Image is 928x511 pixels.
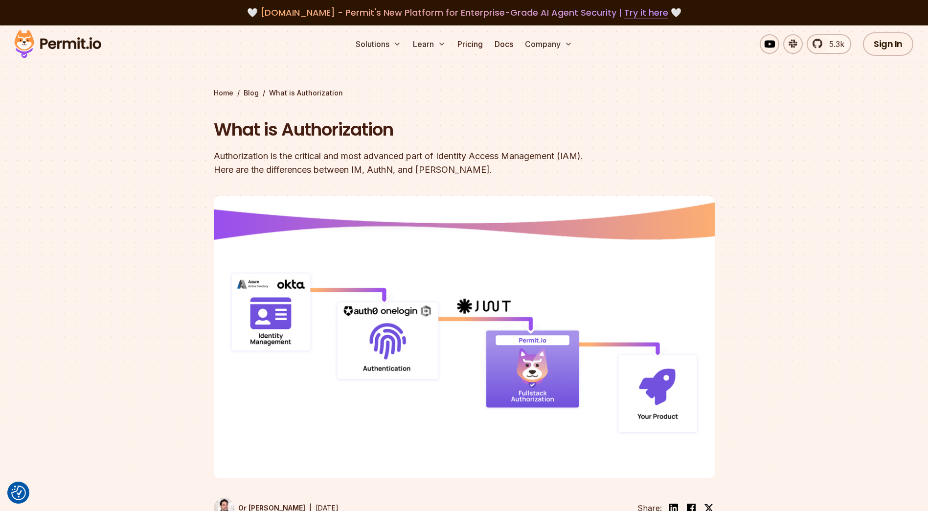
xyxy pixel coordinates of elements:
img: Revisit consent button [11,486,26,500]
a: Try it here [624,6,668,19]
button: Consent Preferences [11,486,26,500]
a: Sign In [863,32,913,56]
a: Pricing [453,34,487,54]
a: Docs [491,34,517,54]
a: Blog [244,88,259,98]
a: 5.3k [807,34,851,54]
h1: What is Authorization [214,117,589,142]
button: Company [521,34,576,54]
a: Home [214,88,233,98]
img: Permit logo [10,27,106,61]
button: Solutions [352,34,405,54]
span: [DOMAIN_NAME] - Permit's New Platform for Enterprise-Grade AI Agent Security | [260,6,668,19]
div: Authorization is the critical and most advanced part of Identity Access Management (IAM). Here ar... [214,149,589,177]
span: 5.3k [823,38,844,50]
div: 🤍 🤍 [23,6,905,20]
button: Learn [409,34,450,54]
img: What is Authorization [214,196,715,478]
div: / / [214,88,715,98]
